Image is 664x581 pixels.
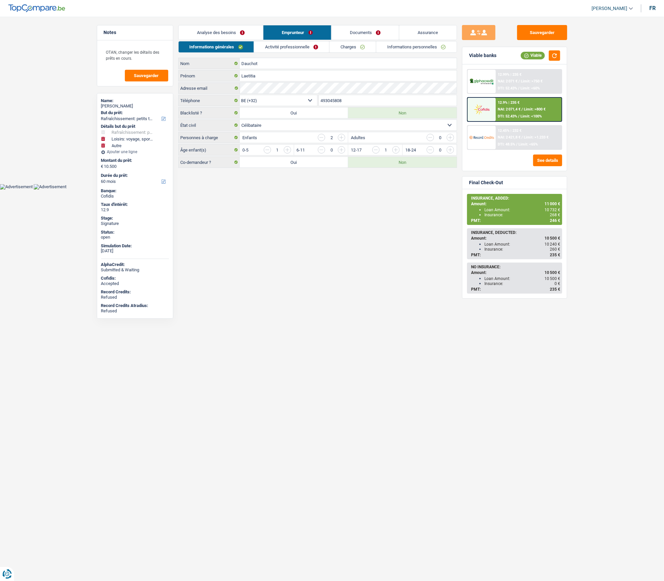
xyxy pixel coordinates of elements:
[179,70,240,81] label: Prénom
[101,308,169,314] div: Refused
[498,142,515,147] span: DTI: 48.5%
[179,120,240,130] label: État civil
[524,107,545,111] span: Limit: >800 €
[498,72,521,77] div: 12.99% | 235 €
[328,135,335,140] div: 2
[101,235,169,240] div: open
[544,276,560,281] span: 10 500 €
[104,30,166,35] h5: Notes
[263,25,331,40] a: Emprunteur
[498,86,517,90] span: DTI: 52.43%
[544,236,560,241] span: 10 500 €
[101,248,169,254] div: [DATE]
[101,173,168,178] label: Durée du prêt:
[520,86,540,90] span: Limit: <60%
[101,303,169,308] div: Record Credits Atradius:
[399,25,457,40] a: Assurance
[484,242,560,247] div: Loan Amount:
[550,213,560,217] span: 268 €
[517,25,567,40] button: Sauvegarder
[469,53,496,58] div: Viable banks
[331,25,399,40] a: Documents
[101,164,103,169] span: €
[179,58,240,69] label: Nom
[348,157,457,168] label: Non
[101,267,169,273] div: Submitted & Waiting
[179,107,240,118] label: Blacklisté ?
[34,184,66,190] img: Advertisement
[101,98,169,103] div: Name:
[484,276,560,281] div: Loan Amount:
[592,6,627,11] span: [PERSON_NAME]
[101,262,169,267] div: AlphaCredit:
[471,253,560,257] div: PMT:
[586,3,633,14] a: [PERSON_NAME]
[179,83,240,93] label: Adresse email
[125,70,168,81] button: Sauvegarder
[550,287,560,292] span: 235 €
[101,110,168,115] label: But du prêt:
[254,41,329,52] a: Activité professionnelle
[520,114,542,118] span: Limit: <100%
[484,208,560,212] div: Loan Amount:
[471,230,560,235] div: INSURANCE, DEDUCTED:
[242,135,257,140] label: Enfants
[471,196,560,201] div: INSURANCE, ADDED:
[498,100,519,105] div: 12.9% | 235 €
[498,128,521,133] div: 12.45% | 232 €
[484,281,560,286] div: Insurance:
[521,135,523,139] span: /
[550,247,560,252] span: 260 €
[101,289,169,295] div: Record Credits:
[469,78,494,85] img: AlphaCredit
[101,207,169,213] div: 12.9
[471,202,560,206] div: Amount:
[319,95,457,106] input: 401020304
[376,41,457,52] a: Informations personnelles
[101,103,169,109] div: [PERSON_NAME]
[471,236,560,241] div: Amount:
[134,73,159,78] span: Sauvegarder
[329,41,376,52] a: Charges
[101,124,169,129] div: Détails but du prêt
[550,253,560,257] span: 235 €
[469,131,494,143] img: Record Credits
[544,208,560,212] span: 10 732 €
[101,295,169,300] div: Refused
[498,114,517,118] span: DTI: 52.43%
[179,95,240,106] label: Téléphone
[544,270,560,275] span: 10 500 €
[521,52,545,59] div: Viable
[240,157,348,168] label: Oui
[101,221,169,226] div: Signature
[471,265,560,269] div: NO INSURANCE:
[101,243,169,249] div: Simulation Date:
[484,247,560,252] div: Insurance:
[469,180,503,186] div: Final Check-Out
[348,107,457,118] label: Non
[498,107,520,111] span: NAI: 2 071,4 €
[471,287,560,292] div: PMT:
[274,148,280,152] div: 1
[179,144,240,155] label: Âge enfant(s)
[8,4,65,12] img: TopCompare Logo
[240,107,348,118] label: Oui
[179,132,240,143] label: Personnes à charge
[101,194,169,199] div: Cofidis
[518,86,519,90] span: /
[101,216,169,221] div: Stage:
[101,230,169,235] div: Status:
[471,218,560,223] div: PMT:
[179,25,263,40] a: Analyse des besoins
[469,103,494,115] img: Cofidis
[179,157,240,168] label: Co-demandeur ?
[521,79,542,83] span: Limit: >750 €
[101,150,169,154] div: Ajouter une ligne
[242,148,248,152] label: 0-5
[521,107,523,111] span: /
[555,281,560,286] span: 0 €
[544,242,560,247] span: 10 240 €
[518,114,519,118] span: /
[498,135,520,139] span: NAI: 2 421,8 €
[544,202,560,206] span: 11 000 €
